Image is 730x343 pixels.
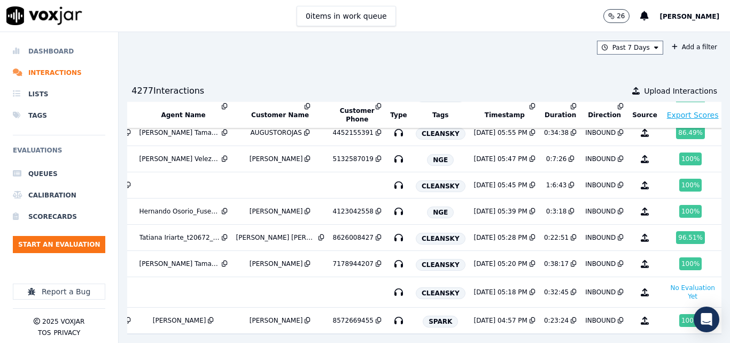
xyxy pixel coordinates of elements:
[13,284,105,300] button: Report a Bug
[42,317,84,326] p: 2025 Voxjar
[474,288,527,296] div: [DATE] 05:18 PM
[544,316,569,325] div: 0:23:24
[250,128,301,137] div: AUGUSTOROJAS
[617,12,625,20] p: 26
[427,207,454,218] span: NGE
[585,128,616,137] div: INBOUND
[131,85,204,97] div: 4277 Interaction s
[139,260,220,268] div: [PERSON_NAME] Tamayo_c20987_CLEANSKY
[427,154,454,166] span: NGE
[13,206,105,227] a: Scorecards
[632,111,657,119] button: Source
[659,10,730,22] button: [PERSON_NAME]
[333,260,374,268] div: 7178944207
[659,13,719,20] span: [PERSON_NAME]
[679,205,702,218] div: 100 %
[333,316,374,325] div: 8572669455
[139,155,220,163] div: [PERSON_NAME] Velez_Fuse3039_NGE
[603,9,630,23] button: 26
[236,233,316,242] div: [PERSON_NAME] [PERSON_NAME]
[13,163,105,185] a: Queues
[390,111,407,119] button: Type
[474,181,527,189] div: [DATE] 05:45 PM
[585,181,616,189] div: INBOUND
[485,111,525,119] button: Timestamp
[432,111,448,119] button: Tags
[139,207,220,216] div: Hernando Osorio_Fuse3032_NGE
[139,128,220,137] div: [PERSON_NAME] Tamayo_c20987_CLEANSKY
[667,110,719,120] button: Export Scores
[250,260,303,268] div: [PERSON_NAME]
[545,111,576,119] button: Duration
[333,128,374,137] div: 4452155391
[585,155,616,163] div: INBOUND
[474,155,527,163] div: [DATE] 05:47 PM
[423,316,458,327] span: SPARK
[597,41,663,55] button: Past 7 Days
[603,9,640,23] button: 26
[250,207,303,216] div: [PERSON_NAME]
[416,259,465,271] span: CLEANSKY
[333,207,374,216] div: 4123042558
[333,155,374,163] div: 5132587019
[474,260,527,268] div: [DATE] 05:20 PM
[333,233,374,242] div: 8626008427
[474,316,527,325] div: [DATE] 04:57 PM
[679,153,702,165] div: 100 %
[676,126,705,139] div: 86.49 %
[297,6,396,26] button: 0items in work queue
[694,307,719,332] div: Open Intercom Messenger
[13,144,105,163] h6: Evaluations
[585,207,616,216] div: INBOUND
[544,288,569,296] div: 0:32:45
[585,316,616,325] div: INBOUND
[644,86,717,96] span: Upload Interactions
[474,233,527,242] div: [DATE] 05:28 PM
[679,314,702,327] div: 100 %
[544,128,569,137] div: 0:34:38
[13,185,105,206] a: Calibration
[546,181,567,189] div: 1:6:43
[416,128,465,140] span: CLEANSKY
[585,288,616,296] div: INBOUND
[416,287,465,299] span: CLEANSKY
[546,207,567,216] div: 0:3:18
[13,83,105,105] a: Lists
[585,260,616,268] div: INBOUND
[546,155,567,163] div: 0:7:26
[13,62,105,83] a: Interactions
[139,233,220,242] div: Tatiana Iriarte_t20672_CLEANSKY
[544,260,569,268] div: 0:38:17
[588,111,621,119] button: Direction
[679,257,702,270] div: 100 %
[13,105,105,126] a: Tags
[416,233,465,245] span: CLEANSKY
[13,236,105,253] button: Start an Evaluation
[333,106,382,124] button: Customer Phone
[153,316,206,325] div: [PERSON_NAME]
[667,41,721,54] button: Add a filter
[161,111,205,119] button: Agent Name
[676,231,705,244] div: 96.51 %
[474,128,527,137] div: [DATE] 05:55 PM
[416,180,465,192] span: CLEANSKY
[544,233,569,242] div: 0:22:51
[38,329,51,337] button: TOS
[632,86,717,96] button: Upload Interactions
[474,207,527,216] div: [DATE] 05:39 PM
[251,111,309,119] button: Customer Name
[250,316,303,325] div: [PERSON_NAME]
[13,41,105,62] a: Dashboard
[666,281,720,303] button: No Evaluation Yet
[250,155,303,163] div: [PERSON_NAME]
[53,329,80,337] button: Privacy
[679,179,702,192] div: 100 %
[6,6,82,25] img: voxjar logo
